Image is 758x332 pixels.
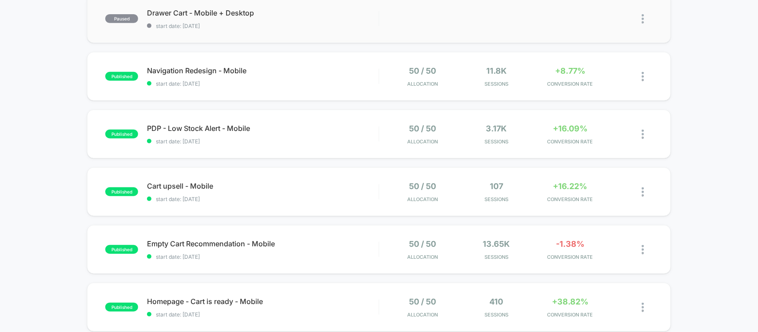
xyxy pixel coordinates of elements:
span: +8.77% [555,66,585,75]
span: 410 [490,297,504,306]
span: CONVERSION RATE [536,254,605,260]
span: +38.82% [552,297,588,306]
span: 13.65k [483,239,510,249]
span: CONVERSION RATE [536,81,605,87]
img: close [642,14,644,24]
span: +16.09% [553,124,587,133]
span: Sessions [462,254,531,260]
span: start date: [DATE] [147,23,378,29]
span: Sessions [462,312,531,318]
img: close [642,72,644,81]
span: start date: [DATE] [147,196,378,202]
span: 50 / 50 [409,297,437,306]
span: CONVERSION RATE [536,138,605,145]
span: +16.22% [553,182,587,191]
span: start date: [DATE] [147,80,378,87]
span: start date: [DATE] [147,138,378,145]
span: start date: [DATE] [147,253,378,260]
span: start date: [DATE] [147,311,378,318]
span: 107 [490,182,503,191]
span: Drawer Cart - Mobile + Desktop [147,8,378,17]
span: paused [105,14,138,23]
span: published [105,187,138,196]
span: 50 / 50 [409,239,437,249]
span: Allocation [408,312,438,318]
span: Sessions [462,196,531,202]
span: published [105,72,138,81]
span: CONVERSION RATE [536,312,605,318]
img: close [642,187,644,197]
span: PDP - Low Stock Alert - Mobile [147,124,378,133]
span: 50 / 50 [409,66,437,75]
img: close [642,130,644,139]
span: published [105,303,138,312]
span: Empty Cart Recommendation - Mobile [147,239,378,248]
span: Allocation [408,254,438,260]
span: Allocation [408,196,438,202]
span: CONVERSION RATE [536,196,605,202]
span: Sessions [462,138,531,145]
span: Cart upsell - Mobile [147,182,378,190]
span: published [105,245,138,254]
span: Homepage - Cart is ready - Mobile [147,297,378,306]
span: 11.8k [486,66,507,75]
span: 3.17k [486,124,507,133]
img: close [642,245,644,254]
span: Sessions [462,81,531,87]
span: 50 / 50 [409,182,437,191]
img: close [642,303,644,312]
span: published [105,130,138,138]
span: 50 / 50 [409,124,437,133]
span: -1.38% [556,239,584,249]
span: Allocation [408,138,438,145]
span: Navigation Redesign - Mobile [147,66,378,75]
span: Allocation [408,81,438,87]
